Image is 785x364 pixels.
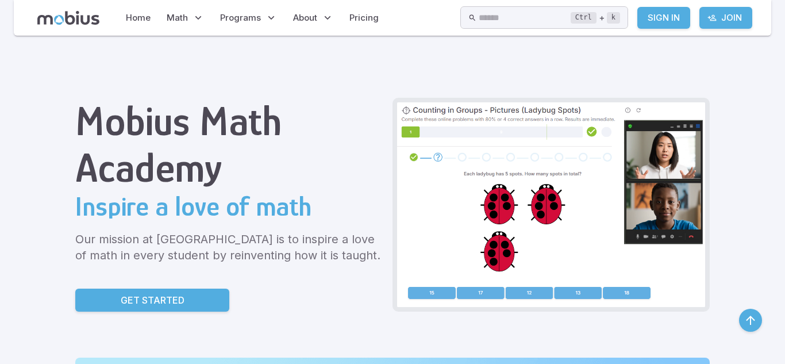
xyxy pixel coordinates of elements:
[571,12,597,24] kbd: Ctrl
[637,7,690,29] a: Sign In
[571,11,620,25] div: +
[75,289,229,312] a: Get Started
[220,12,261,24] span: Programs
[75,231,383,263] p: Our mission at [GEOGRAPHIC_DATA] is to inspire a love of math in every student by reinventing how...
[397,102,705,307] img: Grade 2 Class
[75,191,383,222] h2: Inspire a love of math
[122,5,154,31] a: Home
[346,5,382,31] a: Pricing
[293,12,317,24] span: About
[167,12,188,24] span: Math
[121,293,184,307] p: Get Started
[699,7,752,29] a: Join
[607,12,620,24] kbd: k
[75,98,383,191] h1: Mobius Math Academy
